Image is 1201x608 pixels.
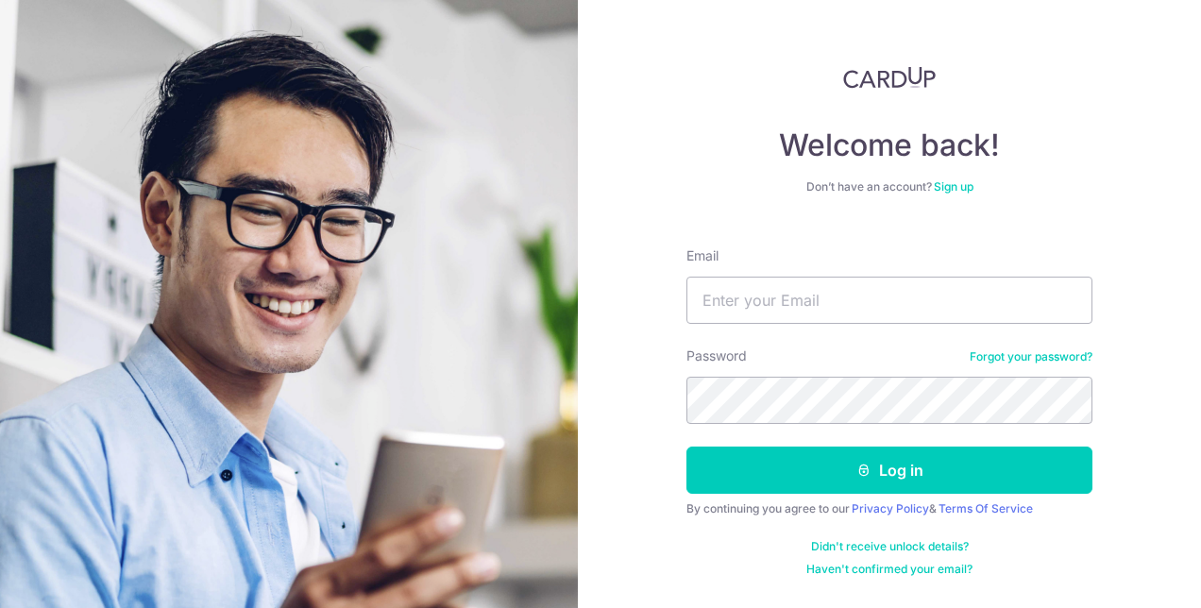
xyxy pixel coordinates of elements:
label: Email [686,246,719,265]
h4: Welcome back! [686,127,1092,164]
input: Enter your Email [686,277,1092,324]
a: Haven't confirmed your email? [806,562,973,577]
a: Didn't receive unlock details? [811,539,969,554]
label: Password [686,346,747,365]
div: By continuing you agree to our & [686,501,1092,516]
a: Terms Of Service [939,501,1033,515]
div: Don’t have an account? [686,179,1092,194]
a: Privacy Policy [852,501,929,515]
a: Forgot your password? [970,349,1092,364]
a: Sign up [934,179,973,194]
button: Log in [686,447,1092,494]
img: CardUp Logo [843,66,936,89]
